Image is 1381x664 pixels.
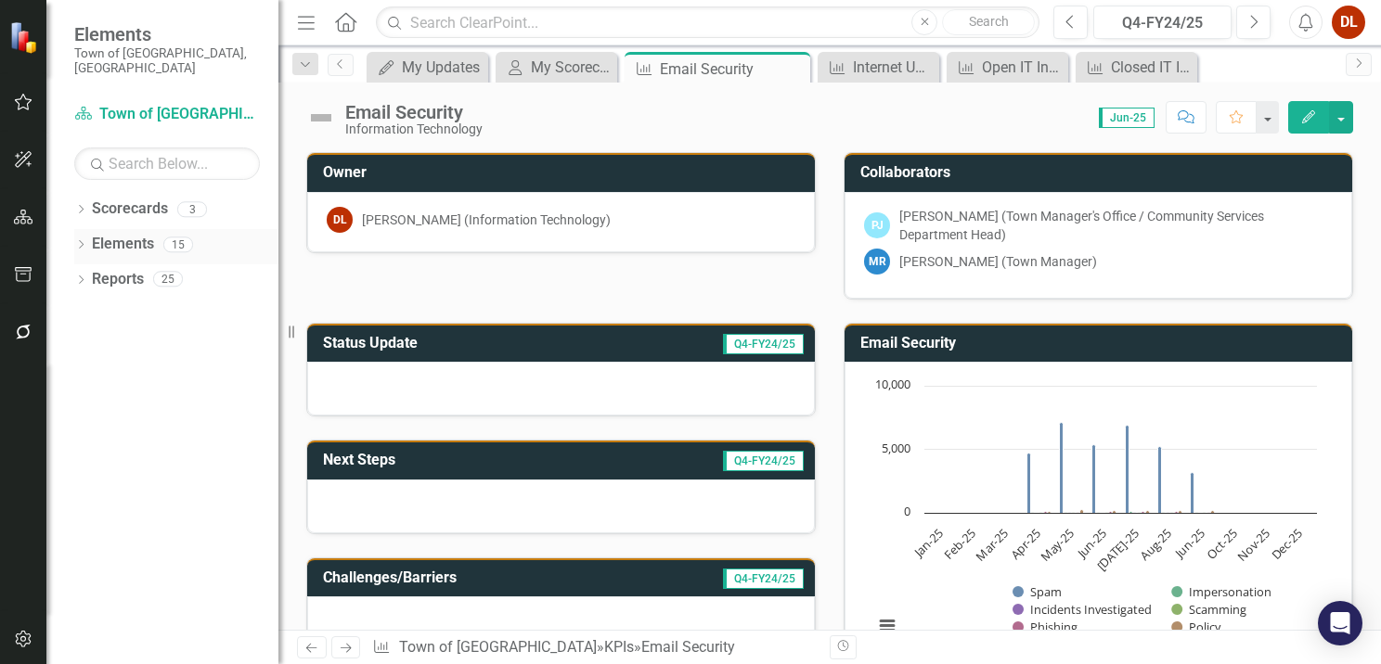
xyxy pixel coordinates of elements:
[74,147,260,180] input: Search Below...
[860,335,1343,351] h3: Email Security
[1048,512,1052,514] path: Apr-25, 120. Policy.
[860,164,1343,181] h3: Collaborators
[372,637,816,658] div: » »
[641,638,735,656] div: Email Security
[92,198,168,220] a: Scorecards
[1007,525,1044,562] text: Apr-25
[345,122,483,136] div: Information Technology
[1039,513,1042,514] path: Apr-25, 34. Scamming.
[1133,513,1136,514] path: Jul-25, 1. Incidents Investigated.
[1013,601,1151,618] button: Show Incidents Investigated
[1113,511,1116,514] path: Jun-25, 210. Policy.
[1171,601,1246,618] button: Show Scamming
[1080,510,1084,514] path: May-25, 275. Policy.
[9,20,42,53] img: ClearPoint Strategy
[874,613,900,639] button: View chart menu, Chart
[969,14,1009,29] span: Search
[1093,6,1232,39] button: Q4-FY24/25
[1167,513,1169,514] path: Aug-25, 3. Incidents Investigated.
[1170,513,1173,514] path: Aug-25, 54. Scamming.
[660,57,806,81] div: Email Security
[1065,513,1067,514] path: May-25, 30. Impersonation.
[1171,583,1271,600] button: Show Impersonation
[875,376,910,392] text: 10,000
[1233,525,1272,564] text: Nov-25
[1191,473,1194,514] path: Jun-25, 3,187. Spam.
[1203,525,1240,562] text: Oct-25
[402,56,484,79] div: My Updates
[323,164,806,181] h3: Owner
[1044,512,1048,514] path: Apr-25, 109. Phishing.
[1126,426,1129,514] path: Jul-25, 6,881. Spam.
[306,103,336,133] img: Not Defined
[1162,513,1165,514] path: Aug-25, 64. Impersonation.
[362,211,611,229] div: [PERSON_NAME] (Information Technology)
[92,234,154,255] a: Elements
[1100,12,1225,34] div: Q4-FY24/25
[323,335,581,351] h3: Status Update
[1109,512,1113,514] path: Jun-25, 74. Phishing.
[327,207,353,233] div: DL
[1207,513,1210,514] path: Jun-25, 35. Phishing.
[864,212,890,238] div: PJ
[1077,513,1079,514] path: May-25, 57. Phishing.
[723,451,804,471] span: Q4-FY24/25
[74,104,260,125] a: Town of [GEOGRAPHIC_DATA]
[1138,513,1141,514] path: Jul-25, 32. Scamming.
[1179,511,1182,514] path: Aug-25, 208. Policy.
[500,56,613,79] a: My Scorecard
[1171,619,1221,635] button: Show Policy
[604,638,634,656] a: KPIs
[899,252,1097,271] div: [PERSON_NAME] (Town Manager)
[723,334,804,354] span: Q4-FY24/25
[177,201,207,217] div: 3
[1318,601,1362,645] div: Open Intercom Messenger
[323,569,621,586] h3: Challenges/Barriers
[1068,513,1071,514] path: May-25, 3. Incidents Investigated.
[910,525,947,562] text: Jan-25
[1037,525,1077,565] text: May-25
[1013,619,1078,635] button: Show Phishing
[1268,525,1306,563] text: Dec-25
[376,6,1039,39] input: Search ClearPoint...
[345,102,483,122] div: Email Security
[1080,56,1193,79] a: Closed IT Incidents
[1031,513,1034,514] path: Apr-25, 66. Impersonation.
[1027,453,1031,514] path: Apr-25, 4,720. Spam.
[864,249,890,275] div: MR
[1072,513,1075,514] path: May-25, 24. Scamming.
[1060,423,1064,514] path: May-25, 7,144. Spam.
[951,56,1064,79] a: Open IT Incidents
[982,56,1064,79] div: Open IT Incidents
[1203,513,1206,514] path: Jun-25, 13. Scamming.
[163,236,193,252] div: 15
[1136,525,1175,564] text: Aug-25
[723,568,804,589] span: Q4-FY24/25
[1146,511,1150,514] path: Jul-25, 164. Policy.
[822,56,935,79] a: Internet Uptime %
[882,440,910,456] text: 5,000
[942,9,1035,35] button: Search
[1158,447,1162,514] path: Aug-25, 5,200. Spam.
[1195,513,1198,514] path: Jun-25, 13. Impersonation.
[1332,6,1365,39] button: DL
[1111,56,1193,79] div: Closed IT Incidents
[74,45,260,76] small: Town of [GEOGRAPHIC_DATA], [GEOGRAPHIC_DATA]
[1170,525,1207,562] text: Jun-25
[74,23,260,45] span: Elements
[531,56,613,79] div: My Scorecard
[323,452,549,468] h3: Next Steps
[853,56,935,79] div: Internet Uptime %
[1175,512,1179,514] path: Aug-25, 94. Phishing.
[1142,512,1145,514] path: Jul-25, 115. Phishing.
[399,638,597,656] a: Town of [GEOGRAPHIC_DATA]
[1129,512,1133,514] path: Jul-25, 103. Impersonation.
[864,377,1333,655] div: Chart. Highcharts interactive chart.
[371,56,484,79] a: My Updates
[1093,525,1142,574] text: [DATE]-25
[1072,525,1109,562] text: Jun-25
[941,525,979,563] text: Feb-25
[1013,583,1062,600] button: Show Spam
[1097,513,1100,514] path: Jun-25, 34. Impersonation.
[1105,513,1108,514] path: Jun-25, 29. Scamming.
